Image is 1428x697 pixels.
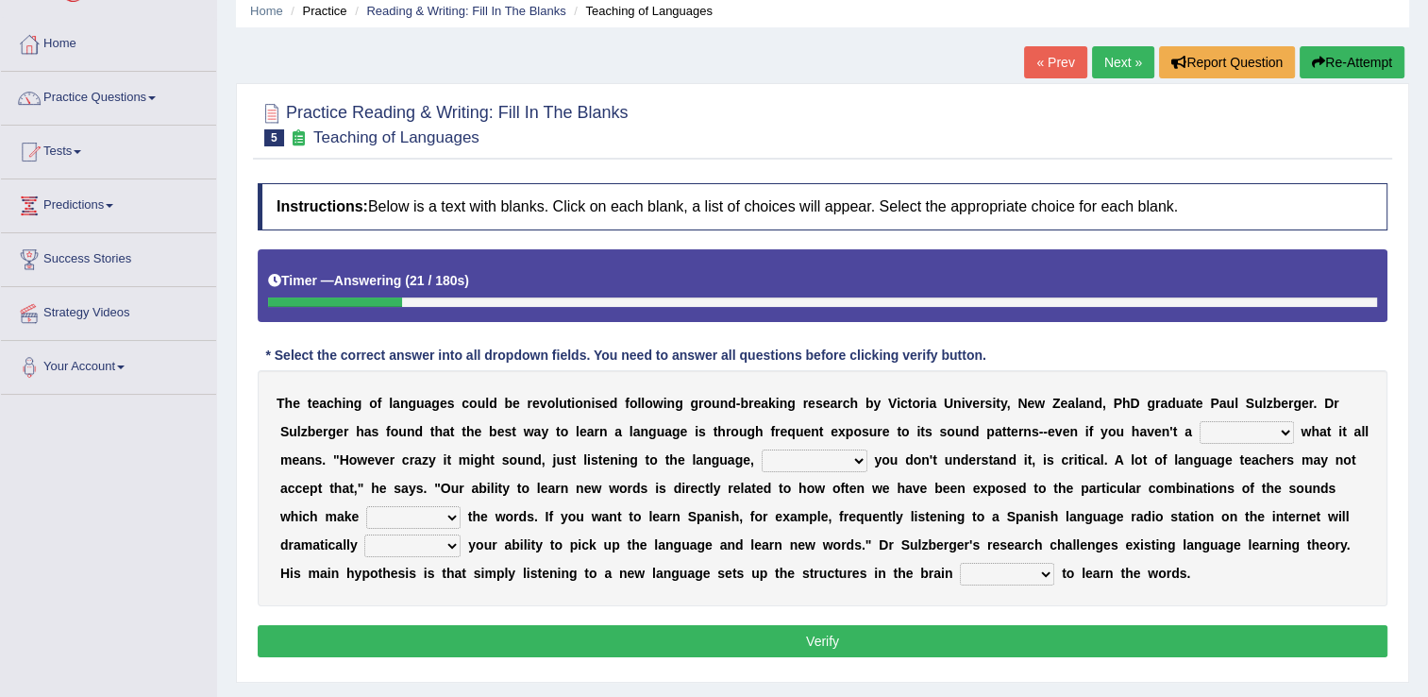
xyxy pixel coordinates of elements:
b: e [823,396,831,411]
b: T [277,396,285,411]
b: p [986,424,995,439]
b: r [528,396,532,411]
b: t [1006,424,1011,439]
b: i [664,396,667,411]
b: s [315,452,323,467]
b: f [378,396,382,411]
b: u [1226,396,1235,411]
b: a [1184,424,1192,439]
b: u [869,424,878,439]
a: Home [250,4,283,18]
b: w [357,452,367,467]
a: Next » [1092,46,1154,78]
b: , [1102,396,1106,411]
b: e [808,396,815,411]
b: a [1160,396,1168,411]
b: n [963,424,971,439]
b: h [285,396,294,411]
b: h [849,396,858,411]
b: r [698,396,703,411]
b: n [400,396,409,411]
b: a [299,452,307,467]
b: H [340,452,349,467]
b: l [1075,396,1079,411]
button: Verify [258,625,1387,657]
b: e [367,452,375,467]
b: t [819,424,824,439]
b: e [1062,424,1069,439]
b: o [731,424,739,439]
b: y [541,424,548,439]
b: t [556,424,561,439]
b: u [559,396,567,411]
b: d [489,396,497,411]
b: o [575,396,583,411]
b: D [1324,396,1334,411]
b: g [672,424,680,439]
b: g [690,396,698,411]
b: d [1094,396,1102,411]
b: g [648,424,657,439]
b: e [803,424,811,439]
b: e [753,396,761,411]
b: l [1365,424,1369,439]
button: Re-Attempt [1300,46,1404,78]
b: v [1055,424,1063,439]
b: l [555,396,559,411]
b: e [315,424,323,439]
b: a [319,396,327,411]
b: a [761,396,768,411]
b: l [1235,396,1238,411]
b: s [698,424,706,439]
b: t [1327,424,1332,439]
b: h [1132,424,1140,439]
b: e [1011,424,1018,439]
b: l [485,396,489,411]
h4: Below is a text with blanks. Click on each blank, a list of choices will appear. Select the appro... [258,183,1387,230]
b: n [666,396,675,411]
b: i [925,396,929,411]
a: « Prev [1024,46,1086,78]
b: o [912,396,920,411]
b: e [1027,396,1034,411]
b: g [787,396,796,411]
b: g [1147,396,1155,411]
b: o [349,452,358,467]
b: r [775,424,780,439]
b: u [955,424,964,439]
b: r [748,396,753,411]
b: U [944,396,953,411]
b: h [1122,396,1131,411]
b: r [877,424,882,439]
b: N [1017,396,1027,411]
b: l [297,424,301,439]
b: r [920,396,925,411]
b: n [583,396,592,411]
b: r [980,396,984,411]
b: a [830,396,837,411]
b: a [633,424,641,439]
b: u [1176,396,1184,411]
b: e [580,424,587,439]
b: o [547,396,556,411]
b: c [327,396,334,411]
b: n [640,424,648,439]
b: t [462,424,466,439]
b: r [323,424,328,439]
b: d [1168,396,1176,411]
b: g [431,396,440,411]
b: v [540,396,547,411]
b: . [322,452,326,467]
b: n [1069,424,1078,439]
b: t [308,396,312,411]
b: . [1313,396,1317,411]
a: Tests [1,126,216,173]
small: Teaching of Languages [313,128,479,146]
b: f [625,396,630,411]
b: f [386,424,391,439]
b: l [630,424,633,439]
b: n [1086,396,1095,411]
b: o [469,396,478,411]
b: e [1281,396,1288,411]
b: u [657,424,665,439]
